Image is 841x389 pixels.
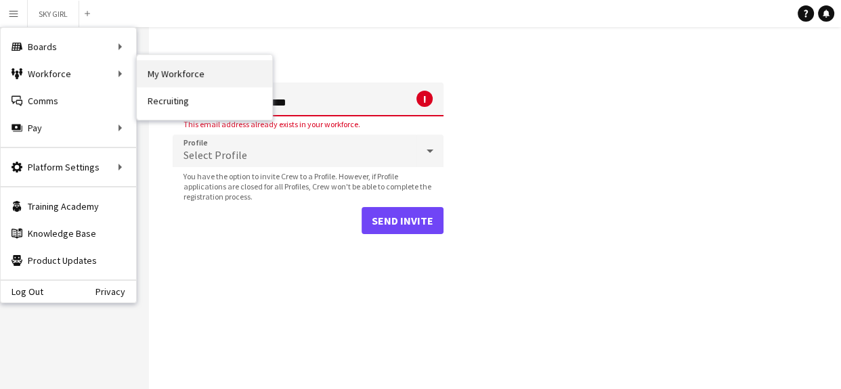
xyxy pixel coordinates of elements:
[137,87,272,114] a: Recruiting
[1,114,136,141] div: Pay
[137,60,272,87] a: My Workforce
[28,1,79,27] button: SKY GIRL
[1,193,136,220] a: Training Academy
[1,154,136,181] div: Platform Settings
[1,33,136,60] div: Boards
[173,51,444,72] h1: Invite contact
[1,87,136,114] a: Comms
[1,286,43,297] a: Log Out
[95,286,136,297] a: Privacy
[1,60,136,87] div: Workforce
[184,148,247,162] span: Select Profile
[173,119,371,129] span: This email address already exists in your workforce.
[173,171,444,202] span: You have the option to invite Crew to a Profile. However, if Profile applications are closed for ...
[1,247,136,274] a: Product Updates
[362,207,444,234] button: Send invite
[1,220,136,247] a: Knowledge Base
